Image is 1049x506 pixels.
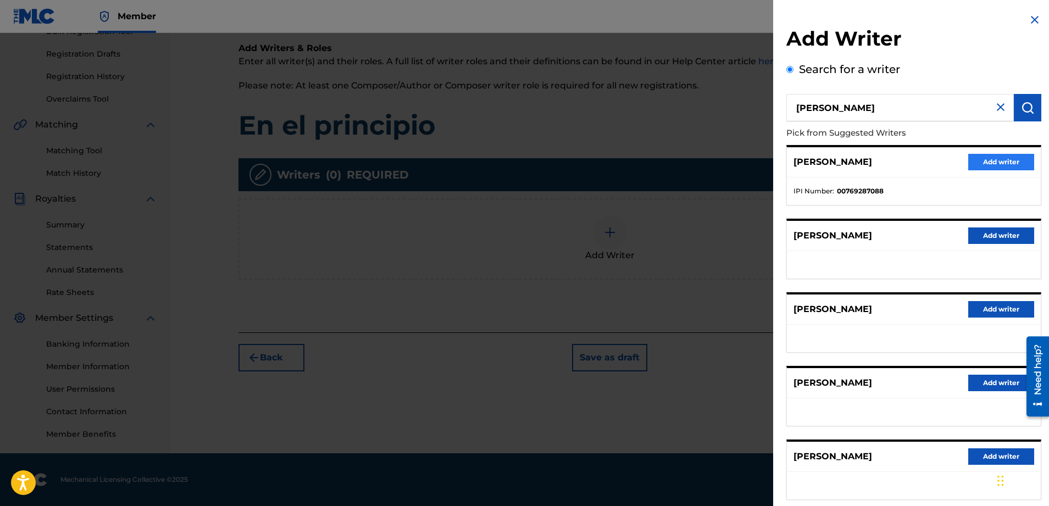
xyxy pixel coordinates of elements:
[13,8,55,24] img: MLC Logo
[793,186,834,196] span: IPI Number :
[786,26,1041,54] h2: Add Writer
[837,186,884,196] strong: 00769287088
[994,101,1007,114] img: close
[1021,101,1034,114] img: Search Works
[997,464,1004,497] div: Drag
[968,154,1034,170] button: Add writer
[793,229,872,242] p: [PERSON_NAME]
[968,227,1034,244] button: Add writer
[786,94,1014,121] input: Search writer's name or IPI Number
[799,63,900,76] label: Search for a writer
[994,453,1049,506] iframe: Chat Widget
[118,10,156,23] span: Member
[793,155,872,169] p: [PERSON_NAME]
[968,375,1034,391] button: Add writer
[98,10,111,23] img: Top Rightsholder
[1018,329,1049,423] iframe: Resource Center
[968,448,1034,465] button: Add writer
[968,301,1034,318] button: Add writer
[786,121,979,145] p: Pick from Suggested Writers
[793,376,872,390] p: [PERSON_NAME]
[793,450,872,463] p: [PERSON_NAME]
[793,303,872,316] p: [PERSON_NAME]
